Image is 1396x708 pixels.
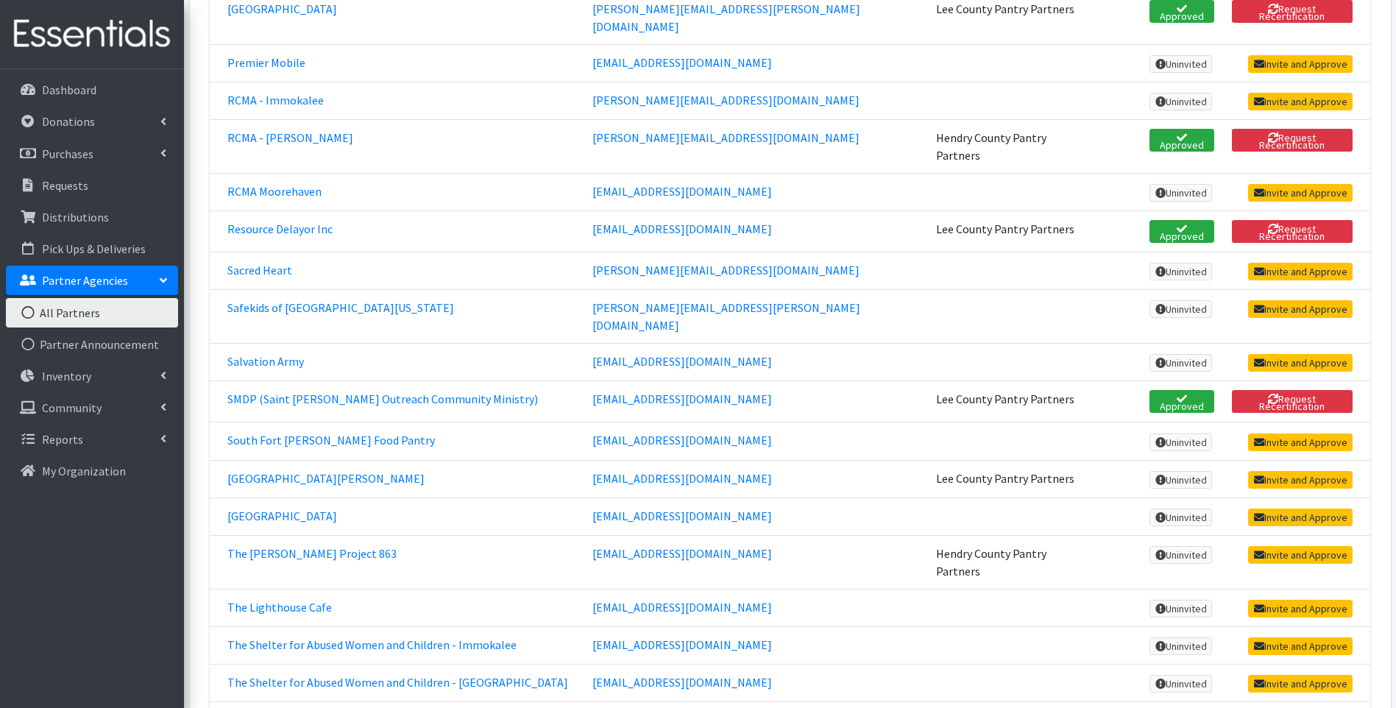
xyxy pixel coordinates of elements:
[227,546,397,561] a: The [PERSON_NAME] Project 863
[1149,263,1212,280] span: Uninvited
[1149,300,1212,318] span: Uninvited
[592,675,772,690] a: [EMAIL_ADDRESS][DOMAIN_NAME]
[592,392,772,406] a: [EMAIL_ADDRESS][DOMAIN_NAME]
[592,55,772,70] a: [EMAIL_ADDRESS][DOMAIN_NAME]
[1149,220,1213,243] span: Approved
[42,178,88,193] p: Requests
[1248,300,1353,318] a: Invite and Approve
[592,600,772,615] a: [EMAIL_ADDRESS][DOMAIN_NAME]
[592,471,772,486] a: [EMAIL_ADDRESS][DOMAIN_NAME]
[42,146,93,161] p: Purchases
[592,509,772,523] a: [EMAIL_ADDRESS][DOMAIN_NAME]
[1149,93,1212,110] span: Uninvited
[42,241,146,256] p: Pick Ups & Deliveries
[6,171,178,200] a: Requests
[1248,600,1353,617] a: Invite and Approve
[1248,675,1353,693] a: Invite and Approve
[1248,546,1353,564] a: Invite and Approve
[6,234,178,263] a: Pick Ups & Deliveries
[927,535,1090,589] td: Hendry County Pantry Partners
[592,184,772,199] a: [EMAIL_ADDRESS][DOMAIN_NAME]
[1248,433,1353,451] a: Invite and Approve
[592,433,772,447] a: [EMAIL_ADDRESS][DOMAIN_NAME]
[6,75,178,105] a: Dashboard
[42,464,126,478] p: My Organization
[592,546,772,561] a: [EMAIL_ADDRESS][DOMAIN_NAME]
[927,120,1090,174] td: Hendry County Pantry Partners
[1248,55,1353,73] a: Invite and Approve
[592,222,772,236] a: [EMAIL_ADDRESS][DOMAIN_NAME]
[927,381,1090,422] td: Lee County Pantry Partners
[1149,55,1212,73] span: Uninvited
[227,354,304,369] a: Salvation Army
[1232,220,1353,243] button: Request Recertification
[1248,354,1353,372] a: Invite and Approve
[1248,509,1353,526] a: Invite and Approve
[227,222,333,236] a: Resource Delayor Inc
[6,139,178,169] a: Purchases
[6,107,178,136] a: Donations
[227,433,435,447] a: South Fort [PERSON_NAME] Food Pantry
[927,460,1090,498] td: Lee County Pantry Partners
[1232,390,1353,413] button: Request Recertification
[42,400,102,415] p: Community
[42,114,95,129] p: Donations
[592,1,860,34] a: [PERSON_NAME][EMAIL_ADDRESS][PERSON_NAME][DOMAIN_NAME]
[227,675,568,690] a: The Shelter for Abused Women and Children - [GEOGRAPHIC_DATA]
[1248,263,1353,280] a: Invite and Approve
[6,298,178,328] a: All Partners
[592,354,772,369] a: [EMAIL_ADDRESS][DOMAIN_NAME]
[1248,93,1353,110] a: Invite and Approve
[42,273,128,288] p: Partner Agencies
[1149,637,1212,655] span: Uninvited
[1248,471,1353,489] a: Invite and Approve
[6,361,178,391] a: Inventory
[227,637,517,652] a: The Shelter for Abused Women and Children - Immokalee
[592,300,860,333] a: [PERSON_NAME][EMAIL_ADDRESS][PERSON_NAME][DOMAIN_NAME]
[227,93,324,107] a: RCMA - Immokalee
[227,471,425,486] a: [GEOGRAPHIC_DATA][PERSON_NAME]
[6,425,178,454] a: Reports
[227,130,353,145] a: RCMA - [PERSON_NAME]
[227,55,305,70] a: Premier Mobile
[1149,129,1213,152] span: Approved
[6,266,178,295] a: Partner Agencies
[1149,390,1213,413] span: Approved
[42,210,109,224] p: Distributions
[227,509,337,523] a: [GEOGRAPHIC_DATA]
[227,300,454,315] a: Safekids of [GEOGRAPHIC_DATA][US_STATE]
[42,82,96,97] p: Dashboard
[42,369,91,383] p: Inventory
[1149,471,1212,489] span: Uninvited
[1149,675,1212,693] span: Uninvited
[6,456,178,486] a: My Organization
[1232,129,1353,152] button: Request Recertification
[1149,600,1212,617] span: Uninvited
[1149,546,1212,564] span: Uninvited
[42,432,83,447] p: Reports
[1248,184,1353,202] a: Invite and Approve
[6,10,178,59] img: HumanEssentials
[227,184,322,199] a: RCMA Moorehaven
[227,1,337,16] a: [GEOGRAPHIC_DATA]
[1248,637,1353,655] a: Invite and Approve
[227,263,292,277] a: Sacred Heart
[6,393,178,422] a: Community
[6,330,178,359] a: Partner Announcement
[227,600,332,615] a: The Lighthouse Cafe
[1149,354,1212,372] span: Uninvited
[592,130,860,145] a: [PERSON_NAME][EMAIL_ADDRESS][DOMAIN_NAME]
[592,93,860,107] a: [PERSON_NAME][EMAIL_ADDRESS][DOMAIN_NAME]
[6,202,178,232] a: Distributions
[592,263,860,277] a: [PERSON_NAME][EMAIL_ADDRESS][DOMAIN_NAME]
[592,637,772,652] a: [EMAIL_ADDRESS][DOMAIN_NAME]
[927,211,1090,252] td: Lee County Pantry Partners
[1149,433,1212,451] span: Uninvited
[1149,184,1212,202] span: Uninvited
[1149,509,1212,526] span: Uninvited
[227,392,538,406] a: SMDP (Saint [PERSON_NAME] Outreach Community Ministry)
